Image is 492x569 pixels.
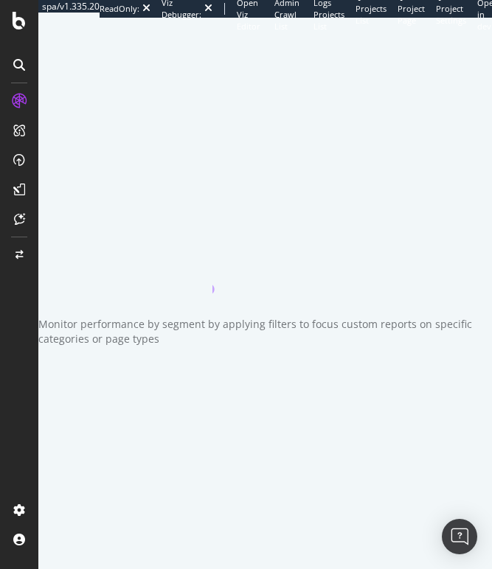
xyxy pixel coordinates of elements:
[398,3,425,26] span: Project Page
[100,3,139,15] div: ReadOnly:
[38,317,492,346] div: Monitor performance by segment by applying filters to focus custom reports on specific categories...
[356,3,387,26] span: Projects List
[436,3,466,26] span: Project Settings
[212,240,319,293] div: animation
[442,519,477,554] div: Open Intercom Messenger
